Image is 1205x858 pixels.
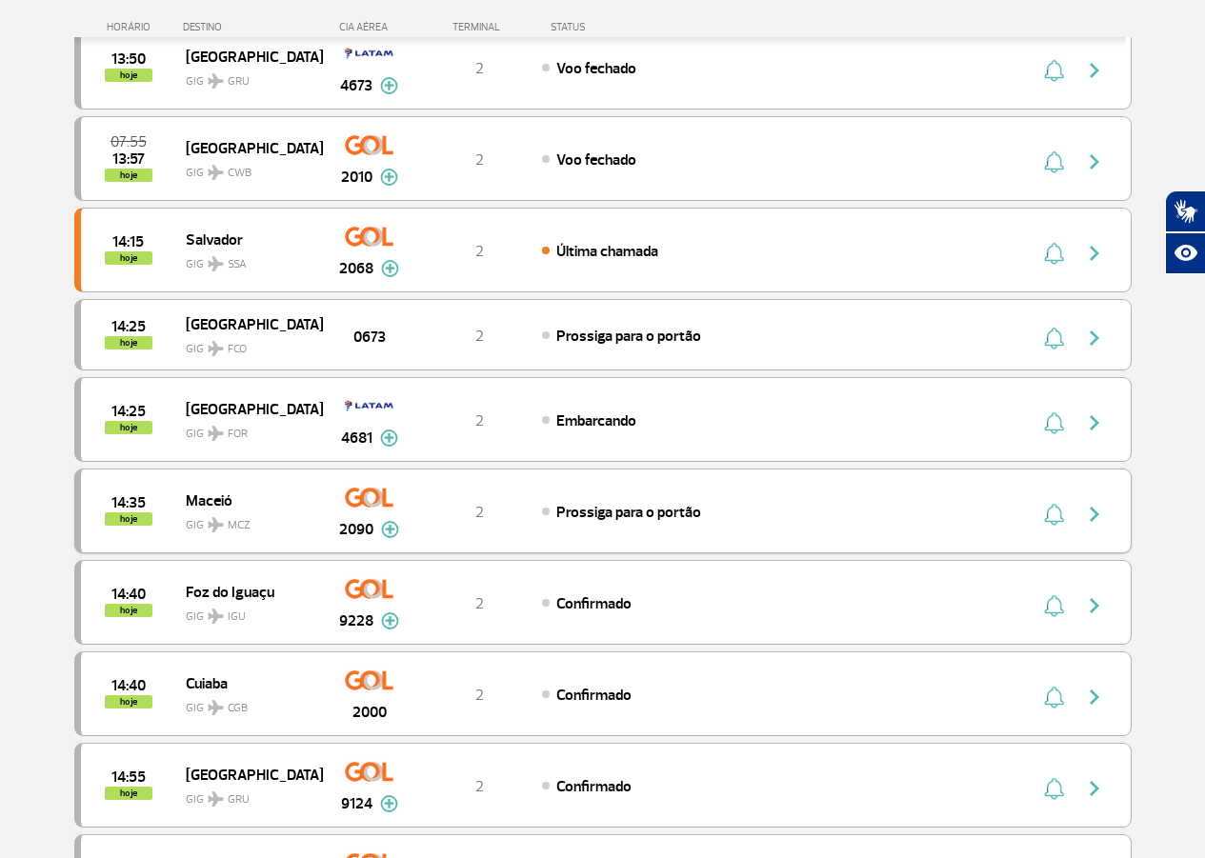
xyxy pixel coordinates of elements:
[556,242,658,261] span: Última chamada
[112,235,144,249] span: 2025-08-26 14:15:00
[111,405,146,418] span: 2025-08-26 14:25:00
[556,59,636,78] span: Voo fechado
[475,503,484,522] span: 2
[105,421,152,434] span: hoje
[228,609,246,626] span: IGU
[208,73,224,89] img: destiny_airplane.svg
[1165,190,1205,232] button: Abrir tradutor de língua de sinais.
[111,770,146,784] span: 2025-08-26 14:55:00
[208,165,224,180] img: destiny_airplane.svg
[1044,59,1064,82] img: sino-painel-voo.svg
[475,686,484,705] span: 2
[339,609,373,632] span: 9228
[186,311,308,336] span: [GEOGRAPHIC_DATA]
[556,411,636,430] span: Embarcando
[186,762,308,787] span: [GEOGRAPHIC_DATA]
[186,415,308,443] span: GIG
[111,52,146,66] span: 2025-08-26 13:50:00
[208,517,224,532] img: destiny_airplane.svg
[186,227,308,251] span: Salvador
[1083,594,1106,617] img: seta-direita-painel-voo.svg
[1044,411,1064,434] img: sino-painel-voo.svg
[380,77,398,94] img: mais-info-painel-voo.svg
[228,791,250,808] span: GRU
[208,609,224,624] img: destiny_airplane.svg
[339,257,373,280] span: 2068
[475,242,484,261] span: 2
[1083,503,1106,526] img: seta-direita-painel-voo.svg
[475,411,484,430] span: 2
[556,686,632,705] span: Confirmado
[1044,503,1064,526] img: sino-painel-voo.svg
[475,150,484,170] span: 2
[105,336,152,349] span: hoje
[112,152,145,166] span: 2025-08-26 13:57:00
[475,327,484,346] span: 2
[475,777,484,796] span: 2
[105,787,152,800] span: hoje
[417,21,541,33] div: TERMINAL
[352,701,387,724] span: 2000
[111,320,146,333] span: 2025-08-26 14:25:00
[381,612,399,629] img: mais-info-painel-voo.svg
[105,512,152,526] span: hoje
[186,670,308,695] span: Cuiaba
[380,795,398,812] img: mais-info-painel-voo.svg
[208,791,224,807] img: destiny_airplane.svg
[208,256,224,271] img: destiny_airplane.svg
[556,150,636,170] span: Voo fechado
[322,21,417,33] div: CIA AÉREA
[1083,327,1106,349] img: seta-direita-painel-voo.svg
[186,63,308,90] span: GIG
[1083,411,1106,434] img: seta-direita-painel-voo.svg
[381,521,399,538] img: mais-info-painel-voo.svg
[228,700,248,717] span: CGB
[1044,327,1064,349] img: sino-painel-voo.svg
[80,21,184,33] div: HORÁRIO
[186,579,308,604] span: Foz do Iguaçu
[541,21,696,33] div: STATUS
[340,74,372,97] span: 4673
[186,330,308,358] span: GIG
[380,429,398,447] img: mais-info-painel-voo.svg
[111,496,146,509] span: 2025-08-26 14:35:00
[183,21,322,33] div: DESTINO
[111,679,146,692] span: 2025-08-26 14:40:00
[556,777,632,796] span: Confirmado
[105,695,152,708] span: hoje
[1083,686,1106,708] img: seta-direita-painel-voo.svg
[105,251,152,265] span: hoje
[341,166,372,189] span: 2010
[208,426,224,441] img: destiny_airplane.svg
[186,135,308,160] span: [GEOGRAPHIC_DATA]
[380,169,398,186] img: mais-info-painel-voo.svg
[341,427,372,449] span: 4681
[1044,686,1064,708] img: sino-painel-voo.svg
[1083,242,1106,265] img: seta-direita-painel-voo.svg
[556,327,701,346] span: Prossiga para o portão
[228,73,250,90] span: GRU
[556,503,701,522] span: Prossiga para o portão
[1165,190,1205,274] div: Plugin de acessibilidade da Hand Talk.
[1044,594,1064,617] img: sino-painel-voo.svg
[186,44,308,69] span: [GEOGRAPHIC_DATA]
[186,154,308,182] span: GIG
[105,69,152,82] span: hoje
[186,781,308,808] span: GIG
[556,594,632,613] span: Confirmado
[186,689,308,717] span: GIG
[228,256,247,273] span: SSA
[353,326,386,349] span: 0673
[186,246,308,273] span: GIG
[475,59,484,78] span: 2
[341,792,372,815] span: 9124
[110,135,147,149] span: 2025-08-26 07:55:00
[105,604,152,617] span: hoje
[339,518,373,541] span: 2090
[1083,777,1106,800] img: seta-direita-painel-voo.svg
[111,588,146,601] span: 2025-08-26 14:40:00
[208,700,224,715] img: destiny_airplane.svg
[105,169,152,182] span: hoje
[1165,232,1205,274] button: Abrir recursos assistivos.
[228,165,251,182] span: CWB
